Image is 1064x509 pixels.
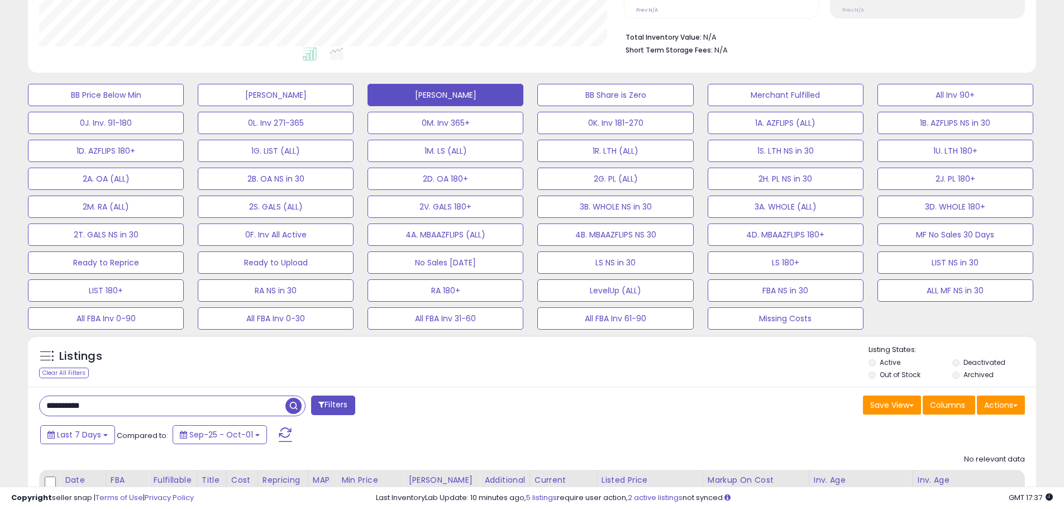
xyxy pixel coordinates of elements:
button: All FBA Inv 0-90 [28,307,184,330]
button: 2M. RA (ALL) [28,196,184,218]
button: BB Share is Zero [537,84,693,106]
b: Total Inventory Value: [626,32,702,42]
button: Actions [977,396,1025,415]
div: Additional Cost [484,474,525,498]
div: No relevant data [964,454,1025,465]
small: Prev: N/A [842,7,864,13]
button: ALL MF NS in 30 [877,279,1033,302]
p: Listing States: [869,345,1036,355]
button: LevelUp (ALL) [537,279,693,302]
span: N/A [714,45,728,55]
button: Missing Costs [708,307,863,330]
button: Filters [311,396,355,415]
button: 2V. GALS 180+ [368,196,523,218]
div: Current Buybox Price [535,474,592,498]
a: 2 active listings [628,492,683,503]
button: RA 180+ [368,279,523,302]
button: 1A. AZFLIPS (ALL) [708,112,863,134]
label: Archived [963,370,994,379]
div: seller snap | | [11,493,194,503]
label: Active [880,358,900,367]
button: 3B. WHOLE NS in 30 [537,196,693,218]
li: N/A [626,30,1017,43]
button: 1B. AZFLIPS NS in 30 [877,112,1033,134]
button: Sep-25 - Oct-01 [173,425,267,444]
button: [PERSON_NAME] [368,84,523,106]
div: Clear All Filters [39,368,89,378]
button: Ready to Reprice [28,251,184,274]
div: MAP [313,474,332,486]
h5: Listings [59,349,102,364]
button: Ready to Upload [198,251,354,274]
span: 2025-10-9 17:37 GMT [1009,492,1053,503]
button: Columns [923,396,975,415]
a: Terms of Use [96,492,143,503]
div: Title [202,474,222,486]
button: 4B. MBAAZFLIPS NS 30 [537,223,693,246]
button: 3A. WHOLE (ALL) [708,196,863,218]
div: Last InventoryLab Update: 10 minutes ago, require user action, not synced. [376,493,1053,503]
a: 5 listings [526,492,557,503]
span: Last 7 Days [57,429,101,440]
strong: Copyright [11,492,52,503]
button: 1M. LS (ALL) [368,140,523,162]
div: Markup on Cost [708,474,804,486]
div: Date Created [65,474,101,498]
span: Compared to: [117,430,168,441]
button: 2H. PL NS in 30 [708,168,863,190]
button: LIST NS in 30 [877,251,1033,274]
button: 1U. LTH 180+ [877,140,1033,162]
button: BB Price Below Min [28,84,184,106]
button: No Sales [DATE] [368,251,523,274]
button: Save View [863,396,921,415]
button: 2G. PL (ALL) [537,168,693,190]
button: [PERSON_NAME] [198,84,354,106]
button: 1S. LTH NS in 30 [708,140,863,162]
b: Short Term Storage Fees: [626,45,713,55]
button: All FBA Inv 31-60 [368,307,523,330]
button: LS NS in 30 [537,251,693,274]
button: FBA NS in 30 [708,279,863,302]
a: Privacy Policy [145,492,194,503]
button: 0K. Inv 181-270 [537,112,693,134]
button: 2B. OA NS in 30 [198,168,354,190]
label: Deactivated [963,358,1005,367]
button: Last 7 Days [40,425,115,444]
button: All Inv 90+ [877,84,1033,106]
button: 1D. AZFLIPS 180+ [28,140,184,162]
button: MF No Sales 30 Days [877,223,1033,246]
button: LIST 180+ [28,279,184,302]
button: 2S. GALS (ALL) [198,196,354,218]
button: 2T. GALS NS in 30 [28,223,184,246]
div: Repricing [263,474,303,486]
button: 0M. Inv 365+ [368,112,523,134]
button: 2J. PL 180+ [877,168,1033,190]
button: 0L. Inv 271-365 [198,112,354,134]
div: Fulfillable Quantity [153,474,192,498]
button: All FBA Inv 61-90 [537,307,693,330]
button: Merchant Fulfilled [708,84,863,106]
span: Sep-25 - Oct-01 [189,429,253,440]
button: 3D. WHOLE 180+ [877,196,1033,218]
div: Inv. Age [DEMOGRAPHIC_DATA] [814,474,908,498]
button: RA NS in 30 [198,279,354,302]
button: All FBA Inv 0-30 [198,307,354,330]
button: 4A. MBAAZFLIPS (ALL) [368,223,523,246]
button: 2D. OA 180+ [368,168,523,190]
button: 0J. Inv. 91-180 [28,112,184,134]
div: Inv. Age [DEMOGRAPHIC_DATA]-180 [918,474,1029,498]
button: 1R. LTH (ALL) [537,140,693,162]
div: Min Price [341,474,399,486]
small: Prev: N/A [636,7,658,13]
label: Out of Stock [880,370,920,379]
button: 4D. MBAAZFLIPS 180+ [708,223,863,246]
span: Columns [930,399,965,411]
div: Cost [231,474,253,486]
button: 0F. Inv All Active [198,223,354,246]
div: [PERSON_NAME] [408,474,475,486]
button: LS 180+ [708,251,863,274]
button: 1G. LIST (ALL) [198,140,354,162]
div: Listed Price [602,474,698,486]
button: 2A. OA (ALL) [28,168,184,190]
